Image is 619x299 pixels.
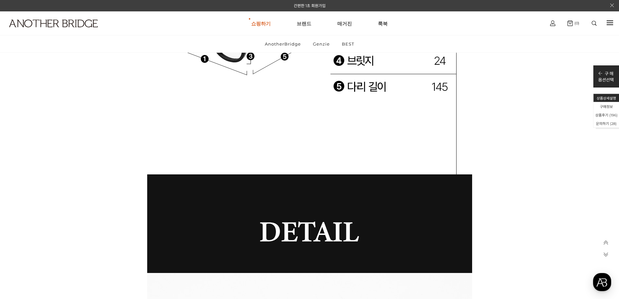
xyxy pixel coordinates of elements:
p: 구 매 [598,70,614,76]
img: cart [567,20,573,26]
a: 룩북 [378,12,388,35]
span: (0) [573,21,579,25]
a: 브랜드 [297,12,311,35]
img: search [592,21,597,26]
a: 설정 [84,206,125,223]
span: 설정 [100,216,108,221]
span: 196 [611,113,616,117]
p: 옵션선택 [598,76,614,83]
span: 대화 [59,216,67,222]
a: 쇼핑하기 [251,12,271,35]
a: Genzie [307,35,335,52]
a: BEST [336,35,360,52]
a: logo [3,20,96,43]
span: 홈 [20,216,24,221]
a: 홈 [2,206,43,223]
a: (0) [567,20,579,26]
a: 매거진 [337,12,352,35]
a: 간편한 1초 회원가입 [294,3,326,8]
img: cart [550,20,555,26]
img: logo [9,20,98,27]
a: 대화 [43,206,84,223]
a: AnotherBridge [259,35,306,52]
